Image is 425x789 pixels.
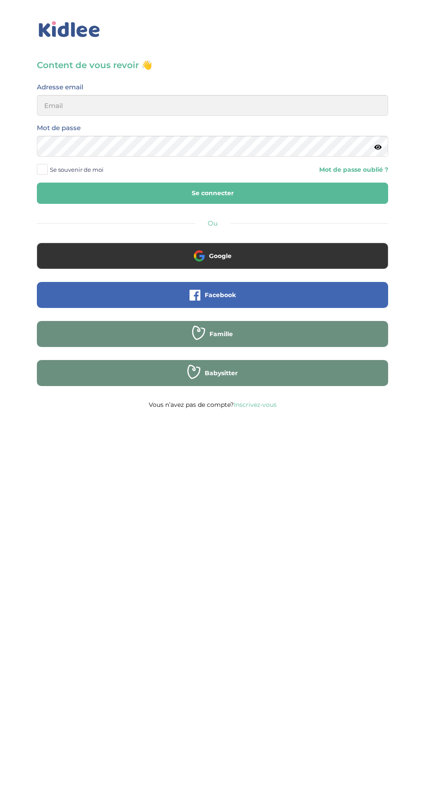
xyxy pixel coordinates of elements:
button: Babysitter [37,360,388,386]
span: Babysitter [205,369,238,377]
button: Famille [37,321,388,347]
a: Google [37,258,388,266]
p: Vous n’avez pas de compte? [37,399,388,410]
a: Inscrivez-vous [234,401,277,409]
button: Google [37,243,388,269]
label: Adresse email [37,82,83,93]
img: facebook.png [190,290,200,301]
button: Facebook [37,282,388,308]
a: Famille [37,336,388,344]
span: Ou [208,219,218,227]
span: Facebook [205,291,236,299]
input: Email [37,95,388,116]
label: Mot de passe [37,122,81,134]
h3: Content de vous revoir 👋 [37,59,388,71]
a: Mot de passe oublié ? [319,166,388,174]
span: Google [209,252,232,260]
span: Se souvenir de moi [50,164,104,175]
button: Se connecter [37,183,388,204]
a: Facebook [37,297,388,305]
img: google.png [194,250,205,261]
span: Famille [209,330,233,338]
img: logo_kidlee_bleu [37,20,102,39]
a: Babysitter [37,375,388,383]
